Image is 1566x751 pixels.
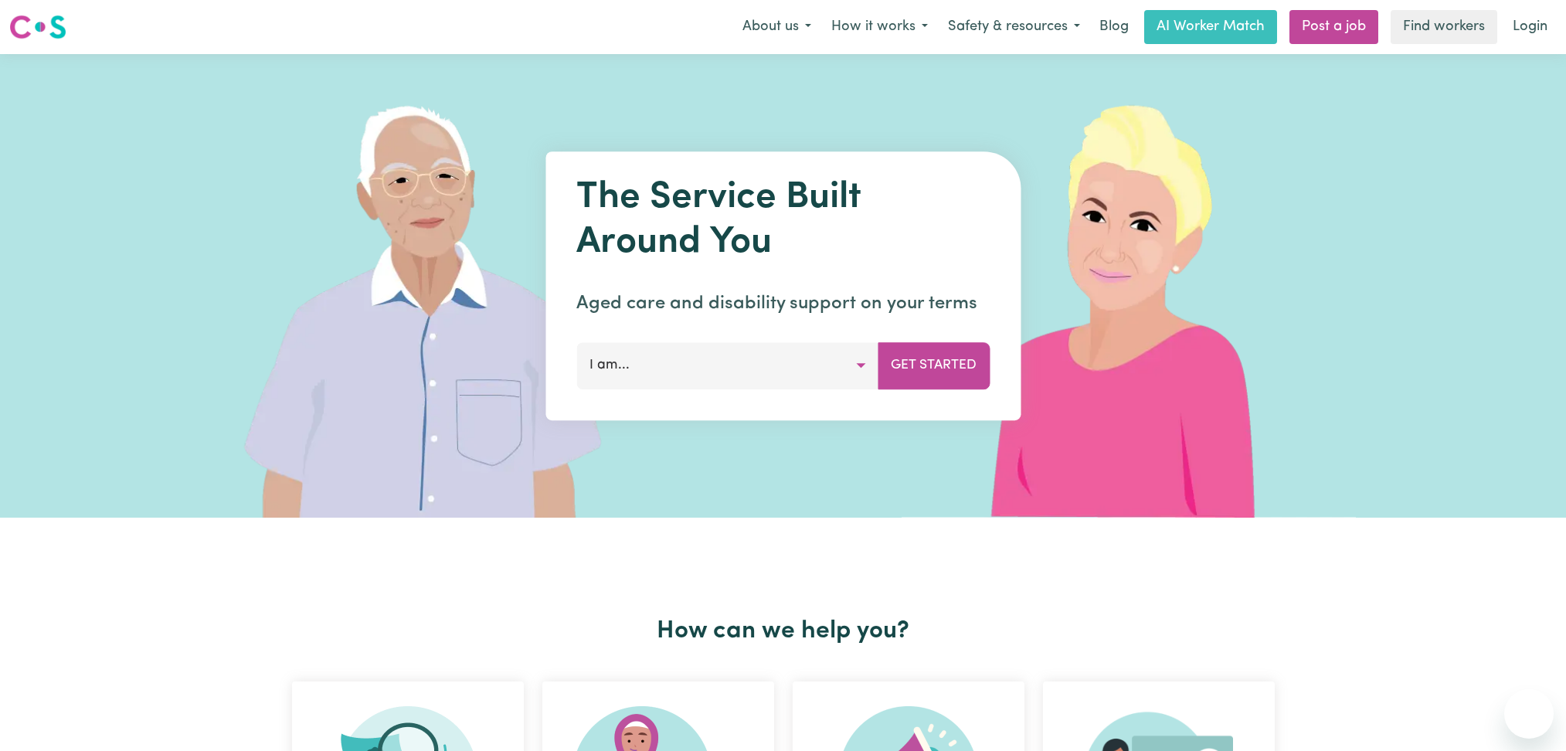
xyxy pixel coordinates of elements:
[1391,10,1497,44] a: Find workers
[1144,10,1277,44] a: AI Worker Match
[732,11,821,43] button: About us
[1504,689,1554,739] iframe: Button to launch messaging window
[878,342,990,389] button: Get Started
[1503,10,1557,44] a: Login
[283,617,1284,646] h2: How can we help you?
[938,11,1090,43] button: Safety & resources
[576,176,990,265] h1: The Service Built Around You
[9,13,66,41] img: Careseekers logo
[1090,10,1138,44] a: Blog
[9,9,66,45] a: Careseekers logo
[576,290,990,318] p: Aged care and disability support on your terms
[1289,10,1378,44] a: Post a job
[821,11,938,43] button: How it works
[576,342,878,389] button: I am...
